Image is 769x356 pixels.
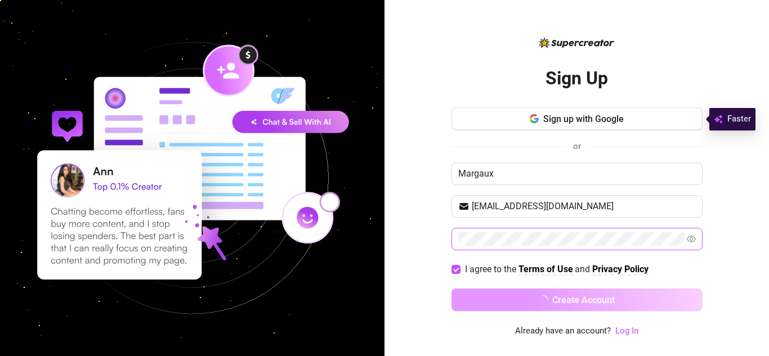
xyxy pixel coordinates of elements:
span: or [573,141,581,151]
img: svg%3e [714,112,723,126]
span: eye [687,235,696,244]
input: Your email [472,200,696,213]
input: Enter your Name [451,163,703,185]
span: I agree to the [465,264,518,274]
span: Sign up with Google [543,114,624,124]
strong: Privacy Policy [592,264,649,274]
span: Create Account [552,295,615,305]
strong: Terms of Use [518,264,573,274]
span: and [575,264,592,274]
a: Log In [615,325,638,338]
span: Faster [727,112,751,126]
button: Sign up with Google [451,107,703,130]
a: Terms of Use [518,264,573,276]
span: loading [537,294,549,305]
a: Privacy Policy [592,264,649,276]
img: logo-BBDzfeDw.svg [539,38,614,48]
button: Create Account [451,289,703,311]
a: Log In [615,326,638,336]
h2: Sign Up [546,67,608,90]
span: Already have an account? [515,325,611,338]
